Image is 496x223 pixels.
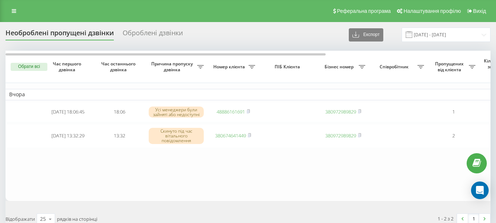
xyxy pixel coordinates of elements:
[217,108,245,115] a: 48886161691
[265,64,311,70] span: ПІБ Клієнта
[349,28,383,42] button: Експорт
[438,215,453,222] div: 1 - 2 з 2
[57,216,97,222] span: рядків на сторінці
[94,124,145,148] td: 13:32
[42,124,94,148] td: [DATE] 13:32:29
[403,8,461,14] span: Налаштування профілю
[149,128,204,144] div: Скинуто під час вітального повідомлення
[473,8,486,14] span: Вихід
[325,132,356,139] a: 380972989829
[149,61,197,72] span: Причина пропуску дзвінка
[431,61,469,72] span: Пропущених від клієнта
[337,8,391,14] span: Реферальна програма
[325,108,356,115] a: 380972989829
[428,124,479,148] td: 2
[40,215,46,223] div: 25
[6,29,114,40] div: Необроблені пропущені дзвінки
[99,61,139,72] span: Час останнього дзвінка
[428,102,479,122] td: 1
[94,102,145,122] td: 18:06
[6,216,35,222] span: Відображати
[48,61,88,72] span: Час першого дзвінка
[215,132,246,139] a: 380674641449
[11,63,47,71] button: Обрати всі
[123,29,183,40] div: Оброблені дзвінки
[211,64,249,70] span: Номер клієнта
[321,64,359,70] span: Бізнес номер
[42,102,94,122] td: [DATE] 18:06:45
[149,107,204,118] div: Усі менеджери були зайняті або недоступні
[373,64,417,70] span: Співробітник
[471,181,489,199] div: Open Intercom Messenger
